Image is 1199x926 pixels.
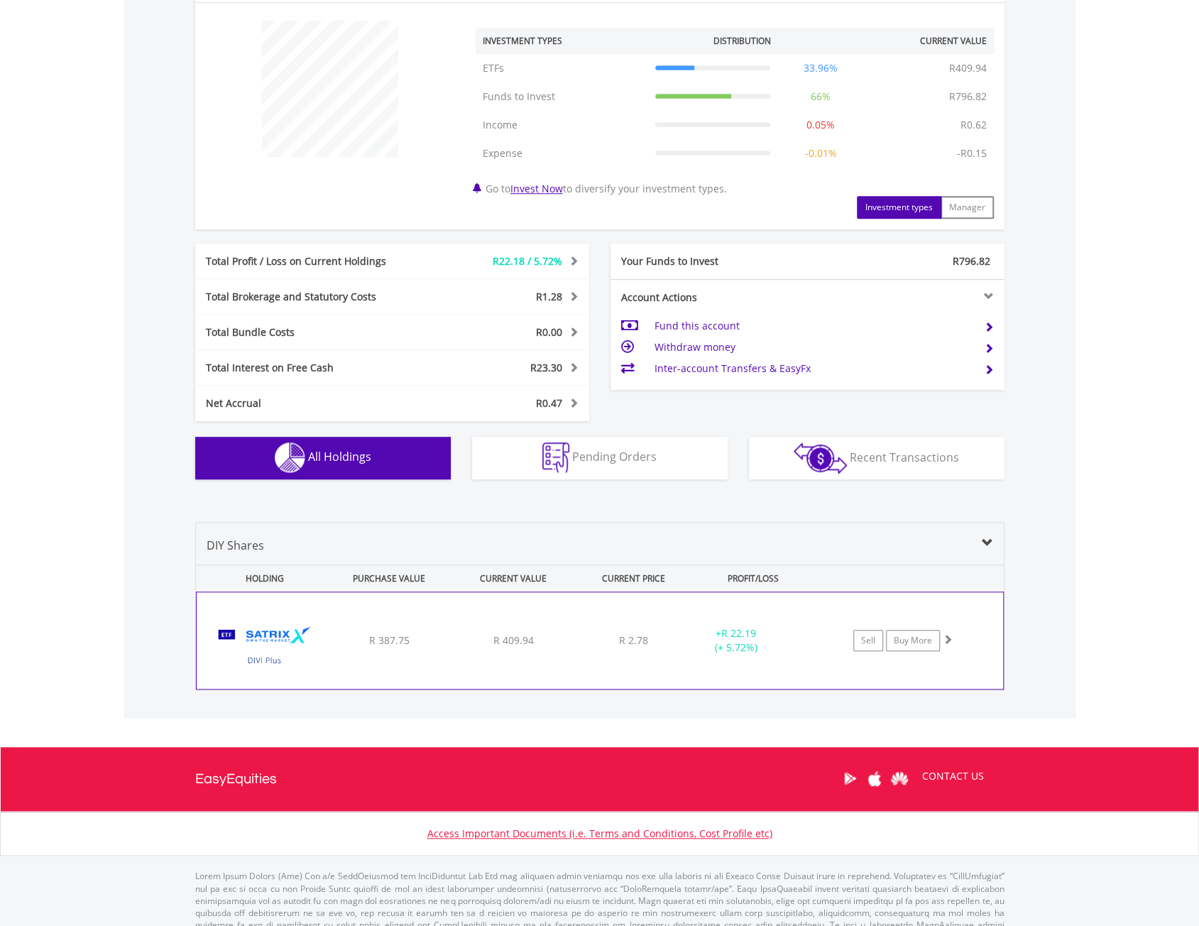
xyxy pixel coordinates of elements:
td: R409.94 [942,54,994,82]
td: 0.05% [777,111,864,139]
span: R 22.19 [721,626,756,640]
span: R 2.78 [619,633,648,647]
a: Huawei [887,756,912,800]
button: Recent Transactions [749,437,1004,479]
button: Pending Orders [472,437,728,479]
div: Total Brokerage and Statutory Costs [195,290,425,304]
a: Invest Now [510,182,563,195]
button: All Holdings [195,437,451,479]
a: Buy More [886,630,940,651]
span: All Holdings [308,449,371,464]
td: Expense [476,139,648,168]
img: TFSA.STXDIV.png [204,610,326,685]
a: EasyEquities [195,747,277,811]
td: R0.62 [953,111,994,139]
td: 33.96% [777,54,864,82]
div: HOLDING [197,565,326,592]
span: R 409.94 [493,633,533,647]
span: Pending Orders [572,449,657,464]
span: R1.28 [536,290,562,303]
td: Funds to Invest [476,82,648,111]
a: Apple [863,756,887,800]
td: Fund this account [654,315,973,337]
span: R0.00 [536,325,562,339]
td: ETFs [476,54,648,82]
img: holdings-wht.png [275,442,305,473]
div: Total Bundle Costs [195,325,425,339]
span: R0.47 [536,396,562,410]
td: Income [476,111,648,139]
button: Manager [941,196,994,219]
div: Your Funds to Invest [611,254,808,268]
img: transactions-zar-wht.png [794,442,847,474]
div: PROFIT/LOSS [693,565,814,592]
th: Investment Types [476,28,648,54]
div: Go to to diversify your investment types. [465,13,1004,219]
td: 66% [777,82,864,111]
div: CURRENT PRICE [576,565,689,592]
td: -R0.15 [950,139,994,168]
a: Access Important Documents (i.e. Terms and Conditions, Cost Profile etc) [427,827,772,840]
span: R23.30 [530,361,562,374]
div: Net Accrual [195,396,425,410]
div: Total Profit / Loss on Current Holdings [195,254,425,268]
span: Recent Transactions [850,449,959,464]
span: DIY Shares [207,538,264,553]
div: CURRENT VALUE [453,565,574,592]
td: Inter-account Transfers & EasyFx [654,358,973,379]
th: Current Value [864,28,994,54]
img: pending_instructions-wht.png [542,442,569,473]
div: PURCHASE VALUE [329,565,450,592]
span: R22.18 / 5.72% [493,254,562,268]
button: Investment types [857,196,941,219]
td: Withdraw money [654,337,973,358]
div: + (+ 5.72%) [682,626,789,655]
a: CONTACT US [912,756,994,796]
div: Distribution [713,35,770,47]
span: R796.82 [953,254,990,268]
a: Google Play [838,756,863,800]
div: Account Actions [611,290,808,305]
td: -0.01% [777,139,864,168]
div: Total Interest on Free Cash [195,361,425,375]
td: R796.82 [942,82,994,111]
span: R 387.75 [368,633,409,647]
a: Sell [853,630,883,651]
